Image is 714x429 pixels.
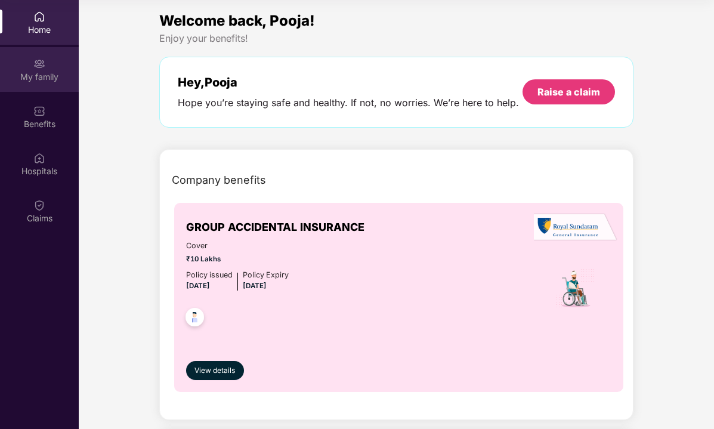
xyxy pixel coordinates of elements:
[555,268,596,310] img: icon
[33,11,45,23] img: svg+xml;base64,PHN2ZyBpZD0iSG9tZSIgeG1sbnM9Imh0dHA6Ly93d3cudzMub3JnLzIwMDAvc3ZnIiB3aWR0aD0iMjAiIG...
[178,75,519,89] div: Hey, Pooja
[243,269,289,281] div: Policy Expiry
[159,32,633,45] div: Enjoy your benefits!
[172,172,266,189] span: Company benefits
[243,282,267,290] span: [DATE]
[194,365,235,376] span: View details
[159,12,315,29] span: Welcome back, Pooja!
[186,269,233,281] div: Policy issued
[33,199,45,211] img: svg+xml;base64,PHN2ZyBpZD0iQ2xhaW0iIHhtbG5zPSJodHRwOi8vd3d3LnczLm9yZy8yMDAwL3N2ZyIgd2lkdGg9IjIwIi...
[178,97,519,109] div: Hope you’re staying safe and healthy. If not, no worries. We’re here to help.
[186,254,289,264] span: ₹10 Lakhs
[186,361,243,380] button: View details
[180,304,209,334] img: svg+xml;base64,PHN2ZyB4bWxucz0iaHR0cDovL3d3dy53My5vcmcvMjAwMC9zdmciIHdpZHRoPSI0OC45NDMiIGhlaWdodD...
[537,85,600,98] div: Raise a claim
[186,240,289,252] span: Cover
[33,105,45,117] img: svg+xml;base64,PHN2ZyBpZD0iQmVuZWZpdHMiIHhtbG5zPSJodHRwOi8vd3d3LnczLm9yZy8yMDAwL3N2ZyIgd2lkdGg9Ij...
[33,152,45,164] img: svg+xml;base64,PHN2ZyBpZD0iSG9zcGl0YWxzIiB4bWxucz0iaHR0cDovL3d3dy53My5vcmcvMjAwMC9zdmciIHdpZHRoPS...
[534,213,617,242] img: insurerLogo
[186,282,210,290] span: [DATE]
[186,219,364,236] span: GROUP ACCIDENTAL INSURANCE
[33,58,45,70] img: svg+xml;base64,PHN2ZyB3aWR0aD0iMjAiIGhlaWdodD0iMjAiIHZpZXdCb3g9IjAgMCAyMCAyMCIgZmlsbD0ibm9uZSIgeG...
